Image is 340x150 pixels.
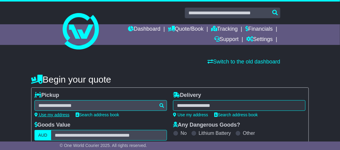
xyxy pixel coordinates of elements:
[208,59,280,65] a: Switch to the old dashboard
[168,24,204,35] a: Quote/Book
[173,112,208,117] a: Use my address
[34,122,70,128] label: Goods Value
[199,130,231,136] label: Lithium Battery
[173,92,201,99] label: Delivery
[34,92,59,99] label: Pickup
[128,24,160,35] a: Dashboard
[243,130,255,136] label: Other
[181,130,187,136] label: No
[246,35,273,45] a: Settings
[211,24,238,35] a: Tracking
[31,74,309,84] h4: Begin your quote
[214,35,239,45] a: Support
[34,112,70,117] a: Use my address
[34,130,51,141] label: AUD
[60,143,147,148] span: © One World Courier 2025. All rights reserved.
[173,122,240,128] label: Any Dangerous Goods?
[214,112,258,117] a: Search address book
[245,24,273,35] a: Financials
[76,112,119,117] a: Search address book
[34,100,167,111] typeahead: Please provide city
